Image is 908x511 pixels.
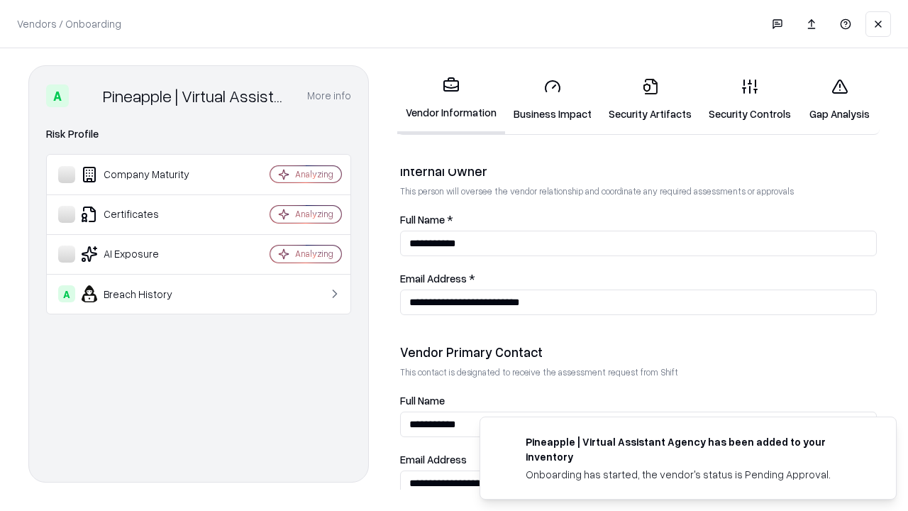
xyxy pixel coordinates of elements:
img: Pineapple | Virtual Assistant Agency [74,84,97,107]
label: Email Address * [400,273,877,284]
div: AI Exposure [58,246,228,263]
a: Gap Analysis [799,67,880,133]
a: Business Impact [505,67,600,133]
div: Pineapple | Virtual Assistant Agency has been added to your inventory [526,434,862,464]
div: Vendor Primary Contact [400,344,877,361]
p: This contact is designated to receive the assessment request from Shift [400,366,877,378]
div: A [46,84,69,107]
div: Company Maturity [58,166,228,183]
label: Full Name [400,395,877,406]
div: Certificates [58,206,228,223]
p: Vendors / Onboarding [17,16,121,31]
label: Email Address [400,454,877,465]
div: Pineapple | Virtual Assistant Agency [103,84,290,107]
div: Onboarding has started, the vendor's status is Pending Approval. [526,467,862,482]
label: Full Name * [400,214,877,225]
div: Risk Profile [46,126,351,143]
a: Security Artifacts [600,67,700,133]
a: Security Controls [700,67,799,133]
div: Analyzing [295,208,333,220]
div: A [58,285,75,302]
div: Analyzing [295,248,333,260]
img: trypineapple.com [497,434,514,451]
p: This person will oversee the vendor relationship and coordinate any required assessments or appro... [400,185,877,197]
div: Analyzing [295,168,333,180]
a: Vendor Information [397,65,505,134]
button: More info [307,83,351,109]
div: Breach History [58,285,228,302]
div: Internal Owner [400,163,877,180]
